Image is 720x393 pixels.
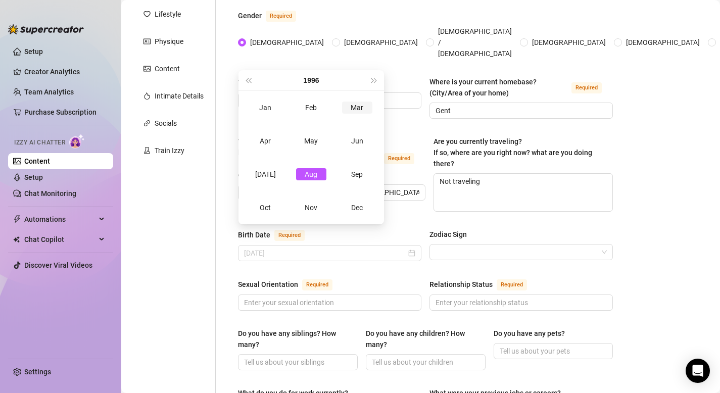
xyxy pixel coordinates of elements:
div: Lifestyle [155,9,181,20]
div: Nov [296,202,326,214]
div: May [296,135,326,147]
span: idcard [143,38,151,45]
span: [DEMOGRAPHIC_DATA] / [DEMOGRAPHIC_DATA] [434,26,516,59]
span: What is your timezone of your current location? If you are currently traveling, choose your curre... [238,137,370,179]
a: Settings [24,368,51,376]
div: [DATE] [250,168,280,180]
span: picture [143,65,151,72]
span: link [143,120,151,127]
input: Do you have any children? How many? [372,357,477,368]
div: Relationship Status [429,279,493,290]
div: Apr [250,135,280,147]
a: Discover Viral Videos [24,261,92,269]
textarea: Not traveling [434,174,612,211]
a: Purchase Subscription [24,108,97,116]
div: Feb [296,102,326,114]
span: thunderbolt [13,215,21,223]
img: logo-BBDzfeDw.svg [8,24,84,34]
span: Required [266,11,296,22]
img: Chat Copilot [13,236,20,243]
td: 1996-11 [289,191,334,224]
td: 1996-09 [334,158,380,191]
td: 1996-07 [243,158,289,191]
span: heart [143,11,151,18]
div: Jun [342,135,372,147]
label: Relationship Status [429,278,538,290]
span: Required [571,82,602,93]
div: Physique [155,36,183,47]
a: Setup [24,173,43,181]
a: Team Analytics [24,88,74,96]
span: Required [497,279,527,290]
span: [DEMOGRAPHIC_DATA] [246,37,328,48]
span: Required [302,279,332,290]
label: Where did you grow up? [238,76,359,88]
div: Socials [155,118,177,129]
span: Izzy AI Chatter [14,138,65,148]
td: 1996-02 [289,91,334,124]
td: 1996-12 [334,191,380,224]
div: Birth Date [238,229,270,240]
td: 1996-01 [243,91,289,124]
div: Gender [238,10,262,21]
div: Do you have any pets? [494,328,565,339]
img: AI Chatter [69,134,85,149]
button: Choose a year [303,70,319,90]
input: Relationship Status [436,297,605,308]
td: 1996-03 [334,91,380,124]
td: 1996-05 [289,124,334,158]
label: Do you have any siblings? How many? [238,328,358,350]
td: 1996-06 [334,124,380,158]
label: Do you have any pets? [494,328,572,339]
span: Are you currently traveling? If so, where are you right now? what are you doing there? [434,137,592,168]
label: Do you have any children? How many? [366,328,486,350]
span: [DEMOGRAPHIC_DATA] [340,37,422,48]
span: Required [274,230,305,241]
a: Setup [24,47,43,56]
div: Zodiac Sign [429,229,467,240]
label: Gender [238,10,307,22]
button: Last year (Control + left) [243,70,254,90]
label: Where is your current homebase? (City/Area of your home) [429,76,613,99]
input: Do you have any siblings? How many? [244,357,350,368]
div: Jan [250,102,280,114]
a: Chat Monitoring [24,189,76,198]
div: Train Izzy [155,145,184,156]
td: 1996-04 [243,124,289,158]
a: Content [24,157,50,165]
button: Next year (Control + right) [369,70,380,90]
div: Open Intercom Messenger [686,359,710,383]
span: fire [143,92,151,100]
input: Sexual Orientation [244,297,413,308]
td: 1996-08 [289,158,334,191]
td: 1996-10 [243,191,289,224]
div: Intimate Details [155,90,204,102]
div: Content [155,63,180,74]
a: Creator Analytics [24,64,105,80]
div: Where is your current homebase? (City/Area of your home) [429,76,567,99]
div: Aug [296,168,326,180]
label: Zodiac Sign [429,229,474,240]
span: Required [384,153,414,164]
span: Chat Copilot [24,231,96,248]
label: Sexual Orientation [238,278,344,290]
label: Birth Date [238,229,316,241]
div: Do you have any children? How many? [366,328,478,350]
div: Oct [250,202,280,214]
div: Sep [342,168,372,180]
div: Where did you grow up? [238,77,314,88]
div: Dec [342,202,372,214]
span: Automations [24,211,96,227]
span: experiment [143,147,151,154]
span: [DEMOGRAPHIC_DATA] [528,37,610,48]
input: Birth Date [244,248,406,259]
span: [DEMOGRAPHIC_DATA] [622,37,704,48]
div: Do you have any siblings? How many? [238,328,351,350]
div: Mar [342,102,372,114]
div: Sexual Orientation [238,279,298,290]
input: Where is your current homebase? (City/Area of your home) [436,105,605,116]
input: Do you have any pets? [500,346,605,357]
